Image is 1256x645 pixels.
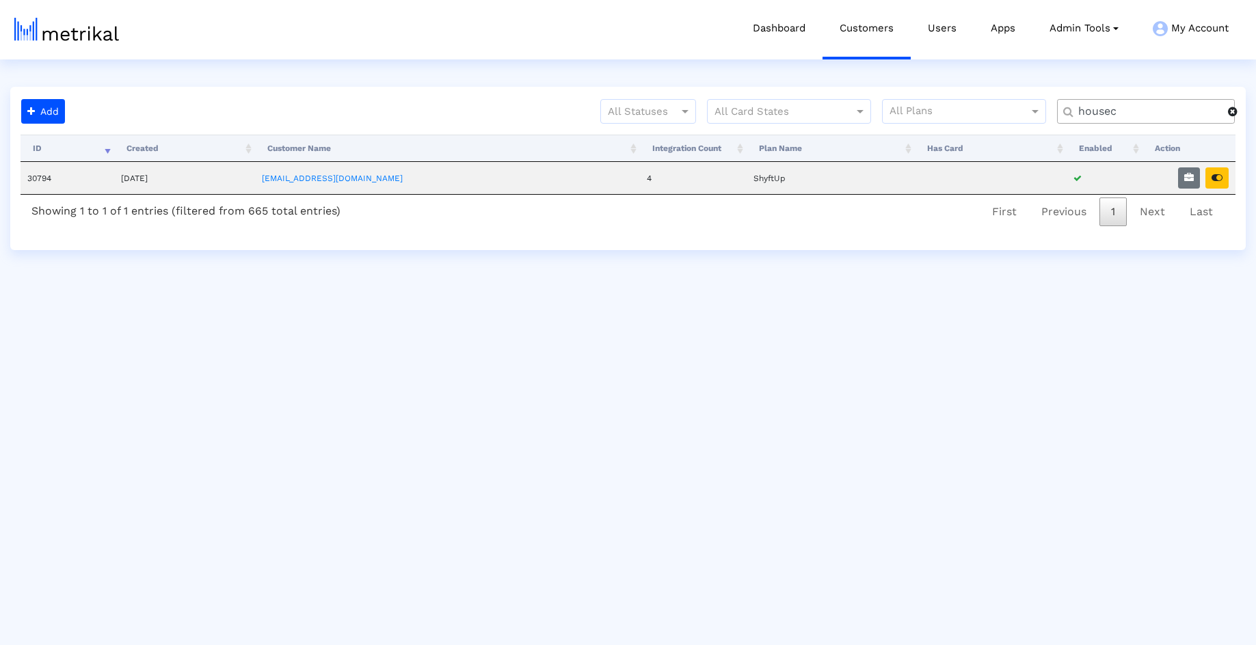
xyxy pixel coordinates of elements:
[21,195,351,223] div: Showing 1 to 1 of 1 entries (filtered from 665 total entries)
[714,103,839,121] input: All Card States
[1067,135,1143,162] th: Enabled: activate to sort column ascending
[1143,135,1235,162] th: Action
[21,162,114,194] td: 30794
[890,103,1031,121] input: All Plans
[21,135,114,162] th: ID: activate to sort column ascending
[1099,197,1127,226] a: 1
[747,162,915,194] td: ShyftUp
[114,162,256,194] td: [DATE]
[114,135,256,162] th: Created: activate to sort column ascending
[262,174,403,183] a: [EMAIL_ADDRESS][DOMAIN_NAME]
[255,135,640,162] th: Customer Name: activate to sort column ascending
[747,135,915,162] th: Plan Name: activate to sort column ascending
[1030,197,1098,226] a: Previous
[1153,21,1168,36] img: my-account-menu-icon.png
[915,135,1067,162] th: Has Card: activate to sort column ascending
[1178,197,1225,226] a: Last
[14,18,119,41] img: metrical-logo-light.png
[640,162,747,194] td: 4
[980,197,1028,226] a: First
[640,135,747,162] th: Integration Count: activate to sort column ascending
[1069,105,1228,119] input: Customer Name
[21,99,65,124] button: Add
[1128,197,1177,226] a: Next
